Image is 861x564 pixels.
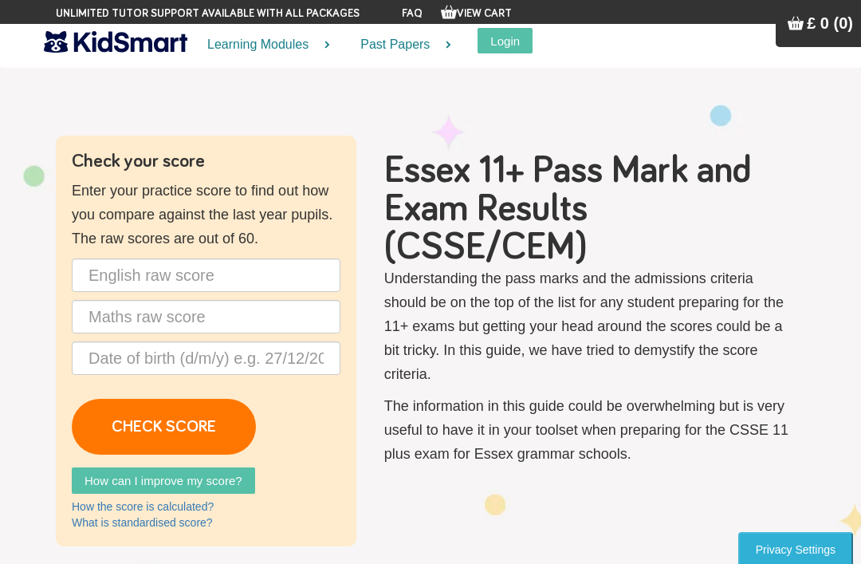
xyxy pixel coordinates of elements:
[72,179,340,250] p: Enter your practice score to find out how you compare against the last year pupils. The raw score...
[72,341,340,375] input: Date of birth (d/m/y) e.g. 27/12/2007
[72,516,213,529] a: What is standardised score?
[788,15,804,31] img: Your items in the shopping basket
[340,24,462,66] a: Past Papers
[384,394,789,466] p: The information in this guide could be overwhelming but is very useful to have it in your toolset...
[72,500,214,513] a: How the score is calculated?
[72,300,340,333] input: Maths raw score
[72,258,340,292] input: English raw score
[384,266,789,386] p: Understanding the pass marks and the admissions criteria should be on the top of the list for any...
[56,6,360,22] span: Unlimited tutor support available with all packages
[402,8,423,19] a: FAQ
[478,28,533,53] button: Login
[441,8,512,19] a: View Cart
[441,4,457,20] img: Your items in the shopping basket
[72,467,255,494] a: How can I improve my score?
[807,14,853,32] span: £ 0 (0)
[72,399,256,455] a: CHECK SCORE
[44,28,187,56] img: KidSmart logo
[187,24,340,66] a: Learning Modules
[384,152,789,266] h1: Essex 11+ Pass Mark and Exam Results (CSSE/CEM)
[72,152,340,171] h4: Check your score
